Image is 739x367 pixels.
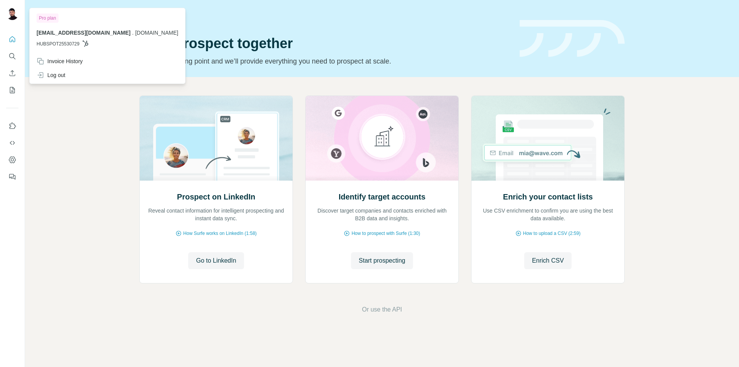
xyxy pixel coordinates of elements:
p: Discover target companies and contacts enriched with B2B data and insights. [313,207,451,222]
button: Enrich CSV [524,252,572,269]
button: Search [6,49,18,63]
img: banner [520,20,625,57]
span: [DOMAIN_NAME] [135,30,178,36]
p: Reveal contact information for intelligent prospecting and instant data sync. [147,207,285,222]
span: How Surfe works on LinkedIn (1:58) [183,230,257,237]
button: Use Surfe API [6,136,18,150]
h1: Let’s prospect together [139,36,510,51]
h2: Identify target accounts [339,191,426,202]
button: Go to LinkedIn [188,252,244,269]
button: My lists [6,83,18,97]
span: Go to LinkedIn [196,256,236,265]
img: Avatar [6,8,18,20]
img: Prospect on LinkedIn [139,96,293,181]
img: Enrich your contact lists [471,96,625,181]
span: . [132,30,134,36]
p: Use CSV enrichment to confirm you are using the best data available. [479,207,617,222]
span: How to prospect with Surfe (1:30) [351,230,420,237]
button: Start prospecting [351,252,413,269]
span: HUBSPOT25530729 [37,40,79,47]
span: Start prospecting [359,256,405,265]
button: Use Surfe on LinkedIn [6,119,18,133]
span: How to upload a CSV (2:59) [523,230,580,237]
div: Log out [37,71,65,79]
img: Identify target accounts [305,96,459,181]
div: Invoice History [37,57,83,65]
div: Quick start [139,14,510,22]
button: Feedback [6,170,18,184]
h2: Prospect on LinkedIn [177,191,255,202]
button: Quick start [6,32,18,46]
span: [EMAIL_ADDRESS][DOMAIN_NAME] [37,30,130,36]
h2: Enrich your contact lists [503,191,593,202]
button: Or use the API [362,305,402,314]
button: Enrich CSV [6,66,18,80]
span: Enrich CSV [532,256,564,265]
p: Pick your starting point and we’ll provide everything you need to prospect at scale. [139,56,510,67]
div: Pro plan [37,13,59,23]
button: Dashboard [6,153,18,167]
